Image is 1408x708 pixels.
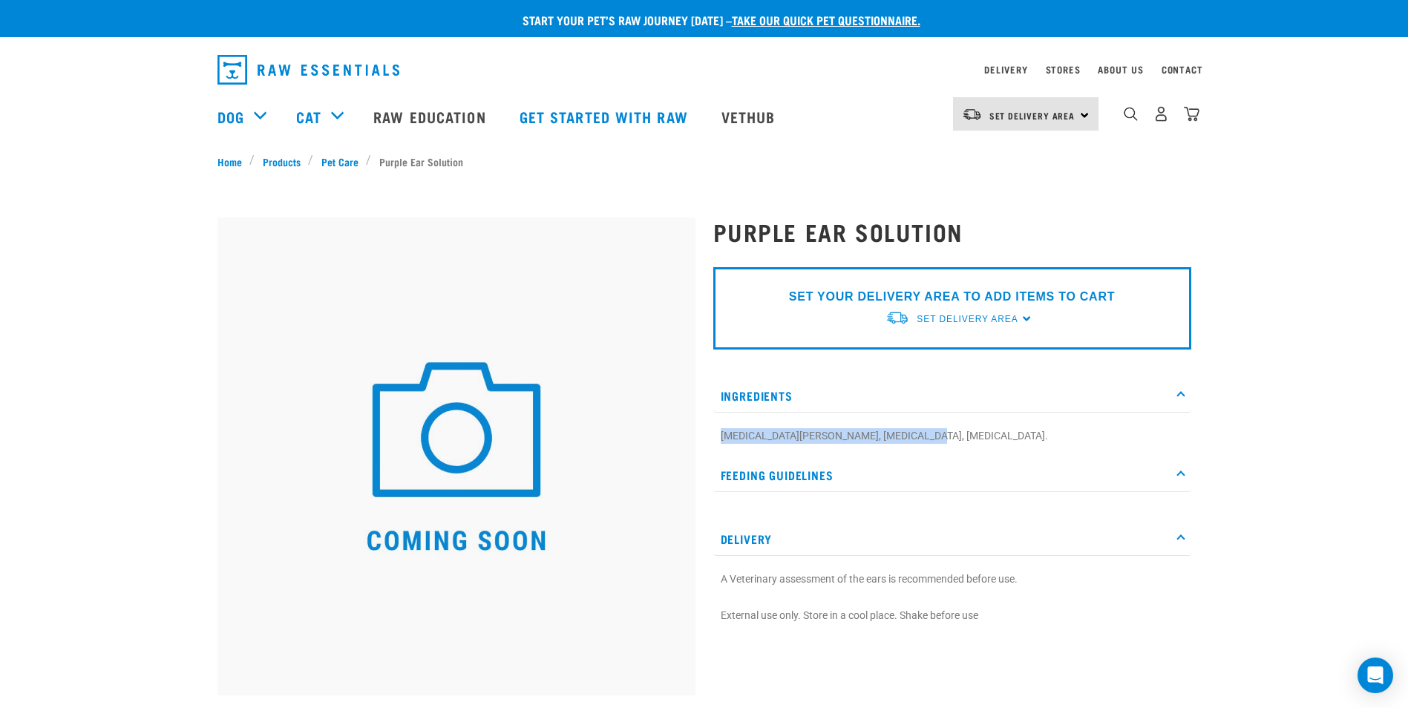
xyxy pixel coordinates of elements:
[358,87,504,146] a: Raw Education
[713,459,1191,492] p: Feeding Guidelines
[217,217,695,695] img: COMING SOON
[255,154,308,169] a: Products
[296,105,321,128] a: Cat
[1162,67,1203,72] a: Contact
[789,288,1115,306] p: SET YOUR DELIVERY AREA TO ADD ITEMS TO CART
[1098,67,1143,72] a: About Us
[713,522,1191,556] p: Delivery
[313,154,366,169] a: Pet Care
[217,55,399,85] img: Raw Essentials Logo
[505,87,707,146] a: Get started with Raw
[962,108,982,121] img: van-moving.png
[1153,106,1169,122] img: user.png
[989,113,1075,118] span: Set Delivery Area
[713,218,1191,245] h1: Purple Ear Solution
[721,608,1184,623] p: External use only. Store in a cool place. Shake before use
[217,105,244,128] a: Dog
[707,87,794,146] a: Vethub
[984,67,1027,72] a: Delivery
[721,428,1184,444] p: [MEDICAL_DATA][PERSON_NAME], [MEDICAL_DATA], [MEDICAL_DATA].
[885,310,909,326] img: van-moving.png
[917,314,1018,324] span: Set Delivery Area
[732,16,920,23] a: take our quick pet questionnaire.
[206,49,1203,91] nav: dropdown navigation
[1046,67,1081,72] a: Stores
[217,154,250,169] a: Home
[721,571,1184,587] p: A Veterinary assessment of the ears is recommended before use.
[217,154,1191,169] nav: breadcrumbs
[1124,107,1138,121] img: home-icon-1@2x.png
[1184,106,1199,122] img: home-icon@2x.png
[1358,658,1393,693] div: Open Intercom Messenger
[713,379,1191,413] p: Ingredients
